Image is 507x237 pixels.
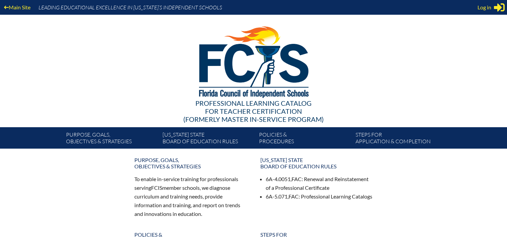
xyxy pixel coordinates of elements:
a: [US_STATE] StateBoard of Education rules [256,154,377,172]
li: 6A-5.071, : Professional Learning Catalogs [266,192,373,201]
p: To enable in-service training for professionals serving member schools, we diagnose curriculum an... [134,175,247,218]
a: Main Site [1,3,33,12]
span: FAC [289,193,299,200]
a: Purpose, goals,objectives & strategies [130,154,251,172]
li: 6A-4.0051, : Renewal and Reinstatement of a Professional Certificate [266,175,373,192]
a: Steps forapplication & completion [353,130,449,149]
a: [US_STATE] StateBoard of Education rules [160,130,256,149]
span: FAC [292,176,302,182]
a: Policies &Procedures [256,130,353,149]
div: Professional Learning Catalog (formerly Master In-service Program) [61,99,447,123]
img: FCISlogo221.eps [184,15,323,106]
span: Log in [478,3,491,11]
a: Purpose, goals,objectives & strategies [63,130,160,149]
span: for Teacher Certification [205,107,302,115]
span: FCIS [151,184,162,191]
svg: Sign in or register [494,2,505,13]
